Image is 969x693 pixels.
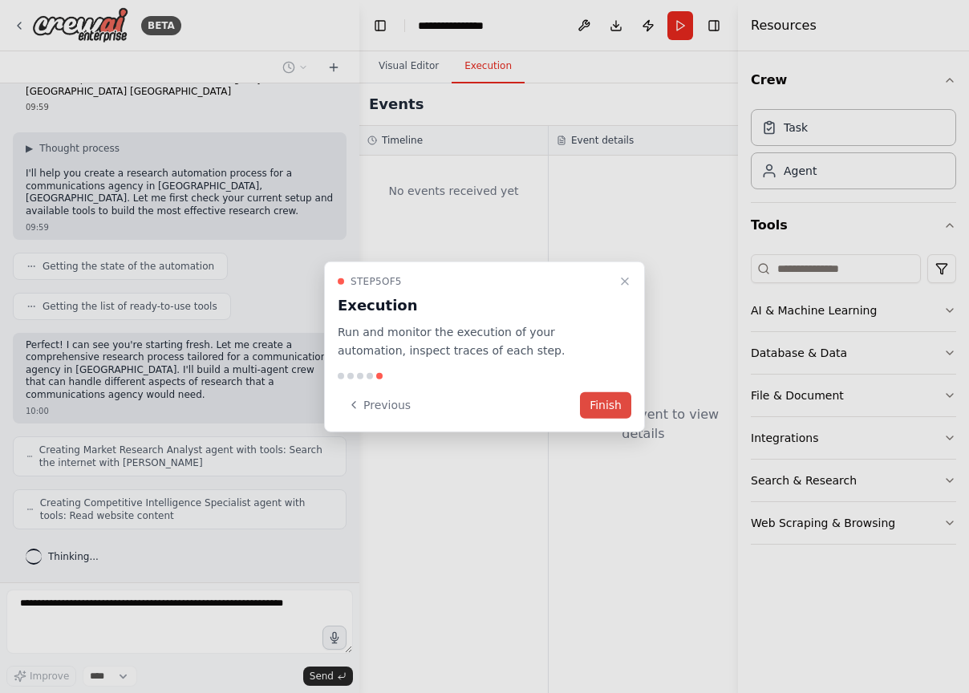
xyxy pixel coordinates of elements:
[369,14,391,37] button: Hide left sidebar
[338,391,420,418] button: Previous
[615,272,635,291] button: Close walkthrough
[351,275,402,288] span: Step 5 of 5
[338,323,612,360] p: Run and monitor the execution of your automation, inspect traces of each step.
[338,294,612,317] h3: Execution
[580,391,631,418] button: Finish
